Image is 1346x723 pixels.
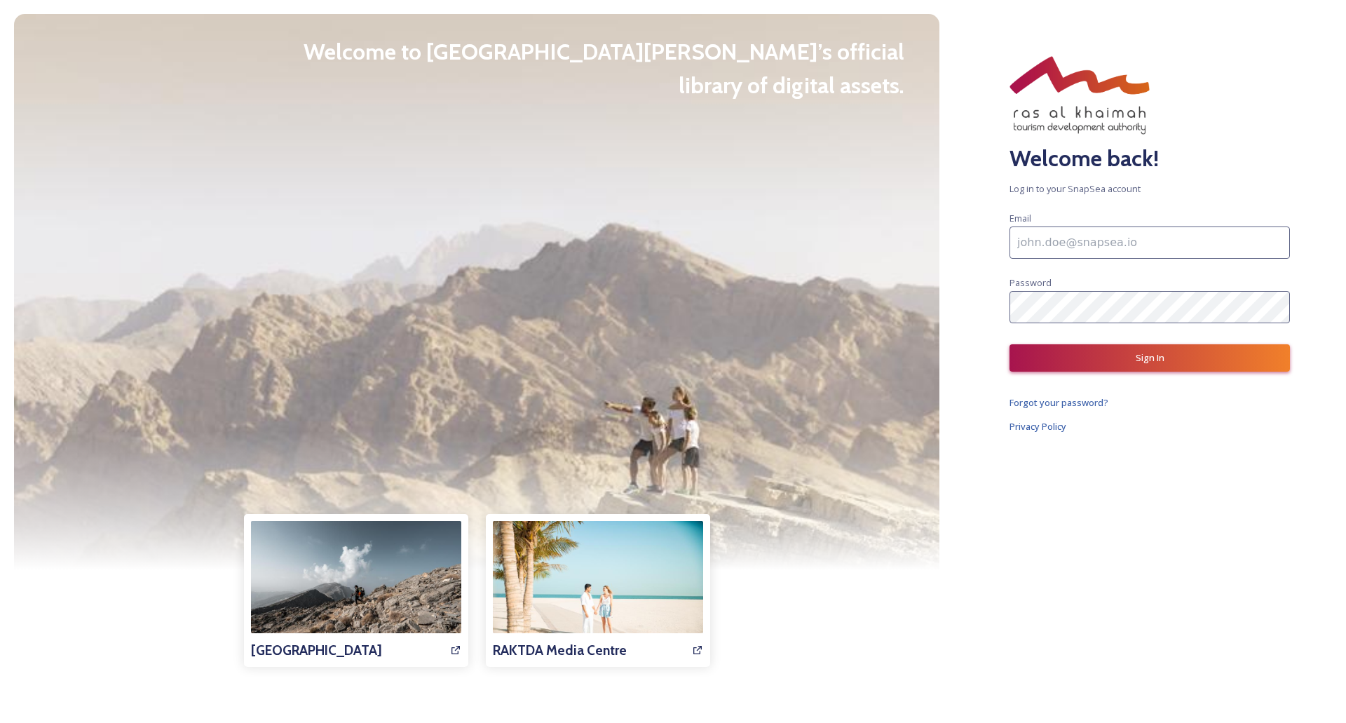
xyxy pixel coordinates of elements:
[1009,142,1290,175] h2: Welcome back!
[251,640,382,661] h3: [GEOGRAPHIC_DATA]
[1009,56,1150,135] img: RAKTDA_ENG_NEW%20STACKED%20LOGO_RGB.png
[251,521,461,661] img: af43f390-05ef-4fa9-bb37-4833bd5513fb.jpg
[493,640,627,661] h3: RAKTDA Media Centre
[493,521,703,661] img: 7e8a814c-968e-46a8-ba33-ea04b7243a5d.jpg
[1009,420,1066,433] span: Privacy Policy
[1009,418,1290,435] a: Privacy Policy
[1009,396,1108,409] span: Forgot your password?
[1009,344,1290,372] button: Sign In
[1009,182,1290,196] span: Log in to your SnapSea account
[1009,394,1290,411] a: Forgot your password?
[493,521,703,661] a: RAKTDA Media Centre
[251,521,461,661] a: [GEOGRAPHIC_DATA]
[1009,227,1290,259] input: john.doe@snapsea.io
[1009,212,1031,224] span: Email
[1009,276,1052,289] span: Password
